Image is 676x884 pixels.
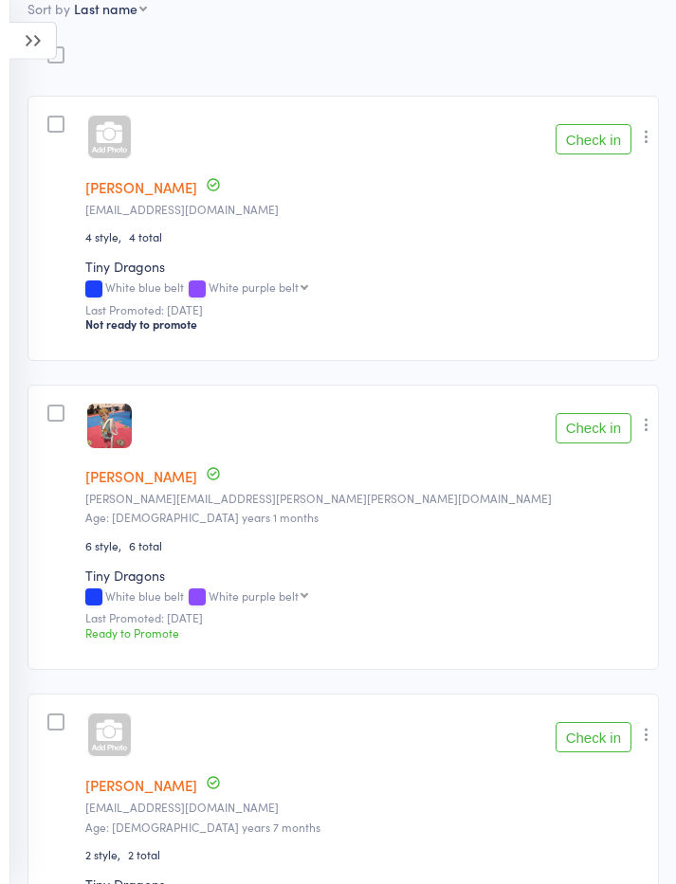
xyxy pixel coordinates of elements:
[85,509,319,525] span: Age: [DEMOGRAPHIC_DATA] years 1 months
[85,177,197,197] a: [PERSON_NAME]
[85,611,646,624] small: Last Promoted: [DATE]
[556,413,631,443] button: Check in
[85,228,129,244] span: 4 style
[85,537,129,553] span: 6 style
[85,257,646,276] div: Tiny Dragons
[85,846,128,862] span: 2 style
[85,589,646,605] div: White blue belt
[85,801,646,814] small: rbrooke24@hotmail.com
[85,303,646,316] small: Last Promoted: [DATE]
[87,404,132,448] img: image1743139762.png
[85,624,646,640] div: Ready to Promote
[129,537,162,553] span: 6 total
[85,466,197,486] a: [PERSON_NAME]
[128,846,160,862] span: 2 total
[209,280,299,293] div: White purple belt
[85,492,646,505] small: adrienne.leigh.campbell@gmail.com
[85,280,646,297] div: White blue belt
[85,316,646,332] div: Not ready to promote
[85,819,320,835] span: Age: [DEMOGRAPHIC_DATA] years 7 months
[556,124,631,154] button: Check in
[209,589,299,602] div: White purple belt
[129,228,162,244] span: 4 total
[85,203,646,216] small: katevircoe@hotmail.com
[85,775,197,795] a: [PERSON_NAME]
[556,722,631,752] button: Check in
[85,566,646,585] div: Tiny Dragons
